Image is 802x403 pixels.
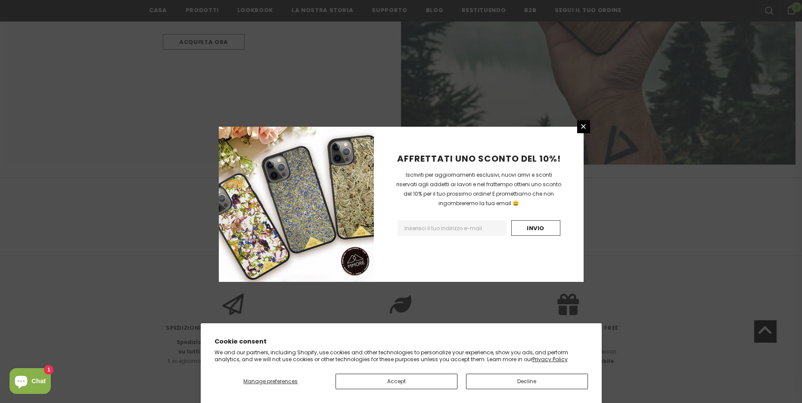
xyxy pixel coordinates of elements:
inbox-online-store-chat: Shopify online store chat [7,368,53,396]
input: Invio [511,220,560,236]
span: Iscriviti per aggiornamenti esclusivi, nuovi arrivi e sconti riservati agli addetti ai lavori e n... [396,171,561,207]
button: Accept [336,374,457,389]
button: Decline [466,374,588,389]
h2: Cookie consent [214,337,588,346]
span: AFFRETTATI UNO SCONTO DEL 10%! [397,153,561,165]
a: Chiudi [577,120,590,133]
p: We and our partners, including Shopify, use cookies and other technologies to personalize your ex... [214,349,588,362]
a: Privacy Policy [532,356,568,363]
button: Manage preferences [214,374,327,389]
span: Manage preferences [243,378,298,385]
input: Email Address [398,220,507,236]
